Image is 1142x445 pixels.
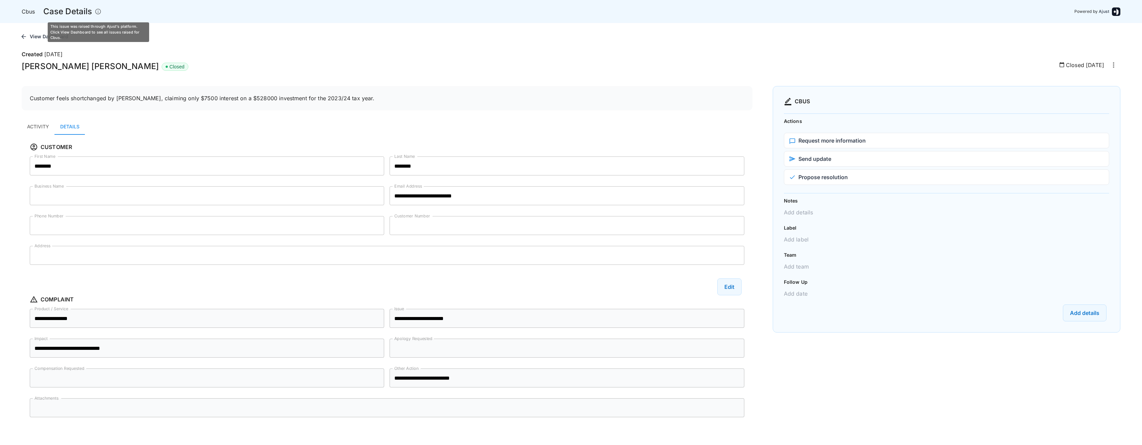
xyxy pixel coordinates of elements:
button: Details [54,119,85,135]
span: Created [22,51,43,58]
p: Cbus [795,97,810,105]
p: [PERSON_NAME] [PERSON_NAME] [22,61,159,72]
label: Address [34,243,50,249]
p: Customer feels shortchanged by [PERSON_NAME], claiming only $7500 interest on a $528000 investmen... [30,94,744,102]
p: Team [784,252,1109,258]
button: Propose resolution [784,169,1109,185]
label: Business Name [34,183,64,189]
label: Impact [34,336,48,341]
label: Compensation Requested [34,365,84,371]
p: Cbus [22,7,35,16]
button: Activity [22,119,54,135]
label: Last Name [394,153,415,159]
label: Phone Number [34,213,63,219]
p: Powered by [1074,8,1109,15]
div: This issue was raised through Ajust's platform. Click View Dashboard to see all issues raised for... [48,22,149,42]
label: Issue [394,306,404,312]
label: Product / Service [34,306,68,312]
button: Add details [1063,304,1106,321]
label: Attachments [34,395,59,401]
label: Other Action [394,365,419,371]
label: Email Address [394,183,422,189]
button: more actions [1107,58,1120,72]
p: Actions [784,118,1109,125]
p: Add date [784,285,1109,302]
p: Case Details [43,5,92,18]
p: Customer [41,143,72,151]
button: Request more information [784,133,1109,148]
p: Label [784,225,1109,231]
p: Follow Up [784,279,1109,285]
label: First Name [34,153,55,159]
p: Notes [784,197,1109,204]
button: View Dashboard [19,31,71,42]
p: Complaint [41,295,74,303]
button: This issue was raised through Ajust's platform. Click View Dashboard to see all issues raised for... [92,5,104,18]
a: Ajust [1099,9,1109,14]
button: Send update [784,151,1109,167]
p: Add details [784,204,1109,220]
div: Closed [162,63,188,71]
p: Add team [784,258,1109,275]
label: Apology Requested [394,336,433,341]
p: [DATE] [22,50,1120,58]
button: Edit [717,278,742,295]
label: Customer Number [394,213,430,219]
p: Closed [DATE] [1066,61,1104,69]
img: Ajust logo [1112,7,1120,16]
p: Add label [784,231,1109,248]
